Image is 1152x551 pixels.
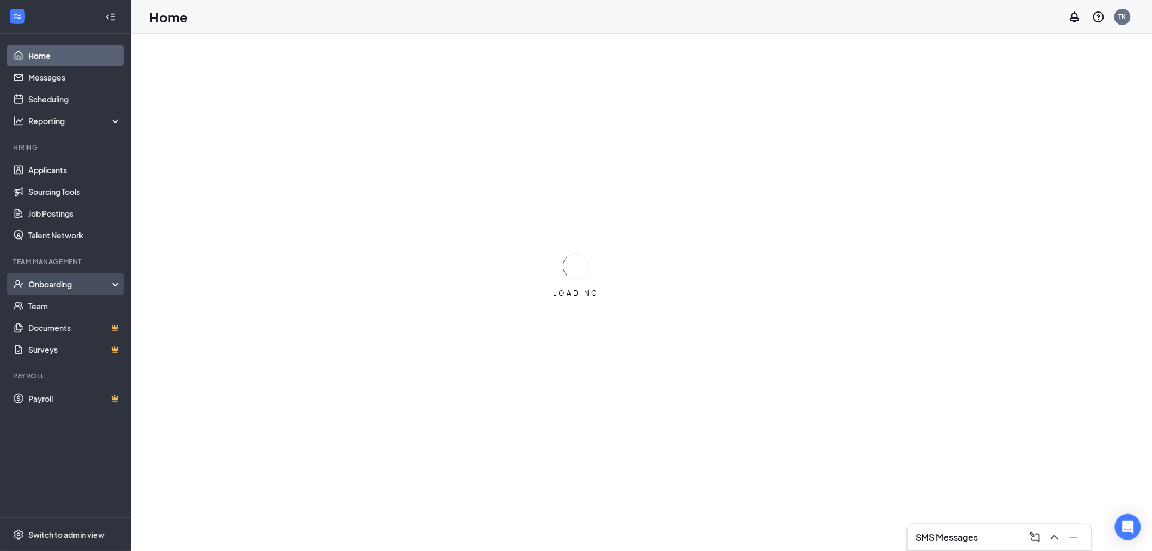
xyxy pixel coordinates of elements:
svg: Analysis [13,115,24,126]
h1: Home [149,8,188,26]
a: Scheduling [28,88,121,110]
a: Applicants [28,159,121,181]
svg: ChevronUp [1048,531,1061,544]
a: Home [28,45,121,66]
a: Talent Network [28,224,121,246]
div: TK [1119,12,1126,21]
svg: Settings [13,529,24,540]
div: LOADING [549,289,603,298]
button: Minimize [1065,529,1083,546]
div: Open Intercom Messenger [1115,514,1141,540]
a: DocumentsCrown [28,317,121,339]
svg: Minimize [1068,531,1081,544]
div: Payroll [13,371,119,381]
a: Job Postings [28,203,121,224]
div: Team Management [13,257,119,266]
svg: WorkstreamLogo [12,11,23,22]
a: Messages [28,66,121,88]
a: Team [28,295,121,317]
a: Sourcing Tools [28,181,121,203]
svg: Collapse [105,11,116,22]
div: Switch to admin view [28,529,105,540]
div: Hiring [13,143,119,152]
svg: Notifications [1068,10,1081,23]
a: PayrollCrown [28,388,121,409]
button: ComposeMessage [1026,529,1044,546]
h3: SMS Messages [916,531,978,543]
div: Reporting [28,115,122,126]
button: ChevronUp [1046,529,1063,546]
svg: QuestionInfo [1092,10,1105,23]
svg: UserCheck [13,279,24,290]
div: Onboarding [28,279,112,290]
svg: ComposeMessage [1028,531,1041,544]
a: SurveysCrown [28,339,121,360]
